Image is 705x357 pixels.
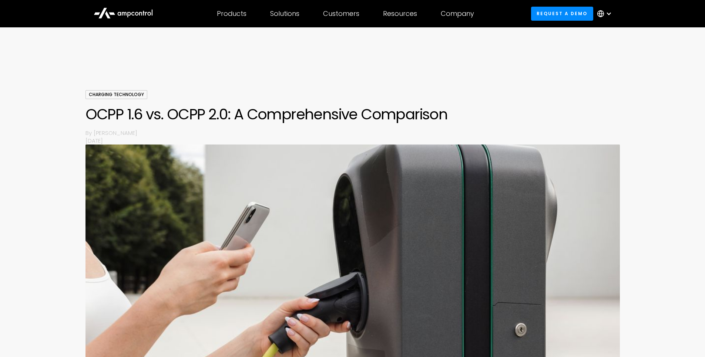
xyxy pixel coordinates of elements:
div: Products [217,10,246,18]
p: By [85,129,94,137]
div: Customers [323,10,359,18]
div: Resources [383,10,417,18]
div: Solutions [270,10,299,18]
div: Company [441,10,474,18]
h1: OCPP 1.6 vs. OCPP 2.0: A Comprehensive Comparison [85,105,620,123]
div: Charging Technology [85,90,147,99]
a: Request a demo [531,7,593,20]
p: [DATE] [85,137,620,144]
p: [PERSON_NAME] [94,129,620,137]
